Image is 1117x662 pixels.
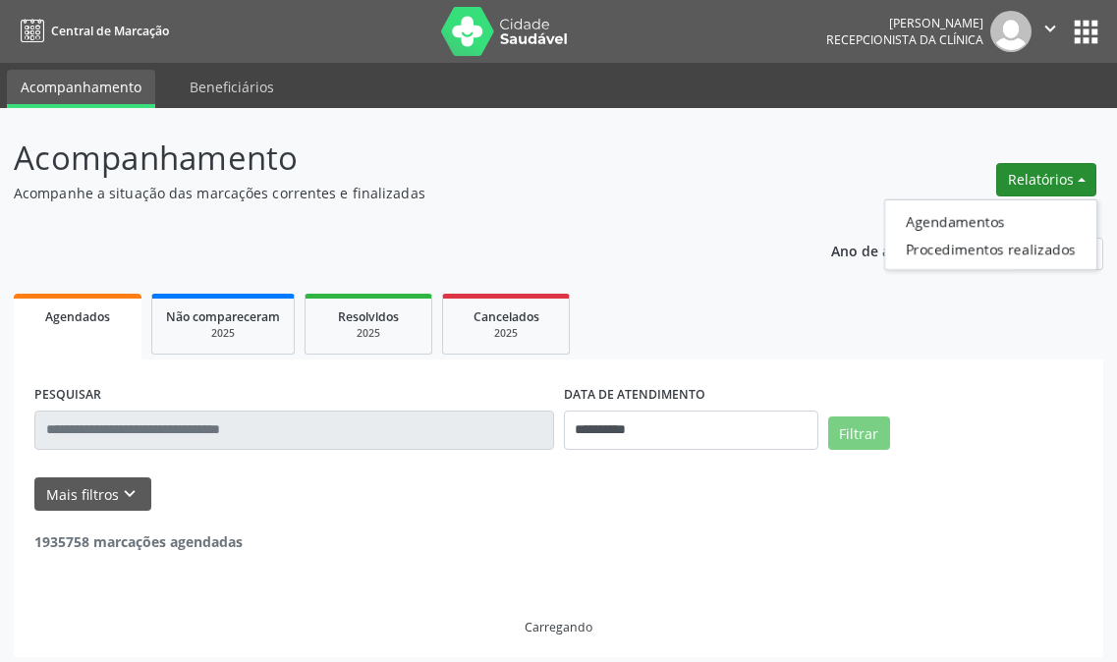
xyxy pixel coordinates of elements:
[826,15,983,31] div: [PERSON_NAME]
[831,238,1005,262] p: Ano de acompanhamento
[474,308,539,325] span: Cancelados
[525,619,592,635] div: Carregando
[166,308,280,325] span: Não compareceram
[885,207,1096,235] a: Agendamentos
[1069,15,1103,49] button: apps
[51,23,169,39] span: Central de Marcação
[826,31,983,48] span: Recepcionista da clínica
[996,163,1096,196] button: Relatórios
[885,235,1096,262] a: Procedimentos realizados
[45,308,110,325] span: Agendados
[1039,18,1061,39] i: 
[884,199,1097,270] ul: Relatórios
[564,380,705,411] label: DATA DE ATENDIMENTO
[828,416,890,450] button: Filtrar
[34,380,101,411] label: PESQUISAR
[34,477,151,512] button: Mais filtroskeyboard_arrow_down
[1032,11,1069,52] button: 
[990,11,1032,52] img: img
[14,134,776,183] p: Acompanhamento
[457,326,555,341] div: 2025
[7,70,155,108] a: Acompanhamento
[176,70,288,104] a: Beneficiários
[119,483,140,505] i: keyboard_arrow_down
[338,308,399,325] span: Resolvidos
[34,532,243,551] strong: 1935758 marcações agendadas
[166,326,280,341] div: 2025
[319,326,418,341] div: 2025
[14,15,169,47] a: Central de Marcação
[14,183,776,203] p: Acompanhe a situação das marcações correntes e finalizadas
